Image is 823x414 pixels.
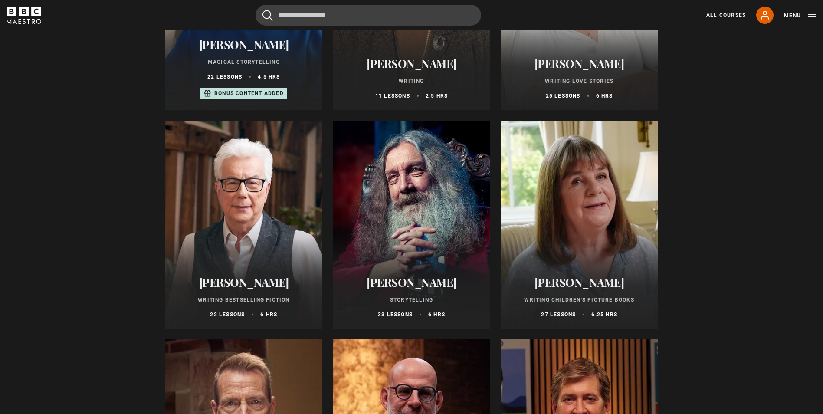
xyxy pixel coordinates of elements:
p: 6 hrs [596,92,613,100]
button: Toggle navigation [784,11,816,20]
p: 2.5 hrs [426,92,448,100]
p: 6 hrs [260,311,277,319]
svg: BBC Maestro [7,7,41,24]
p: Storytelling [343,296,480,304]
p: 6 hrs [428,311,445,319]
input: Search [256,5,481,26]
p: 22 lessons [207,73,242,81]
p: 33 lessons [378,311,413,319]
p: Writing [343,77,480,85]
a: [PERSON_NAME] Writing Children's Picture Books 27 lessons 6.25 hrs [501,121,658,329]
a: All Courses [706,11,746,19]
a: [PERSON_NAME] Writing Bestselling Fiction 22 lessons 6 hrs [165,121,323,329]
p: 27 lessons [541,311,576,319]
h2: [PERSON_NAME] [343,57,480,70]
h2: [PERSON_NAME] [511,276,648,289]
p: Magical Storytelling [176,58,312,66]
p: 4.5 hrs [258,73,280,81]
h2: [PERSON_NAME] [343,276,480,289]
h2: [PERSON_NAME] [176,38,312,51]
p: 22 lessons [210,311,245,319]
p: 11 lessons [375,92,410,100]
p: Writing Children's Picture Books [511,296,648,304]
a: [PERSON_NAME] Storytelling 33 lessons 6 hrs [333,121,490,329]
p: Writing Love Stories [511,77,648,85]
p: Writing Bestselling Fiction [176,296,312,304]
p: 25 lessons [546,92,580,100]
h2: [PERSON_NAME] [511,57,648,70]
p: 6.25 hrs [591,311,617,319]
button: Submit the search query [262,10,273,21]
h2: [PERSON_NAME] [176,276,312,289]
p: Bonus content added [214,89,284,97]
